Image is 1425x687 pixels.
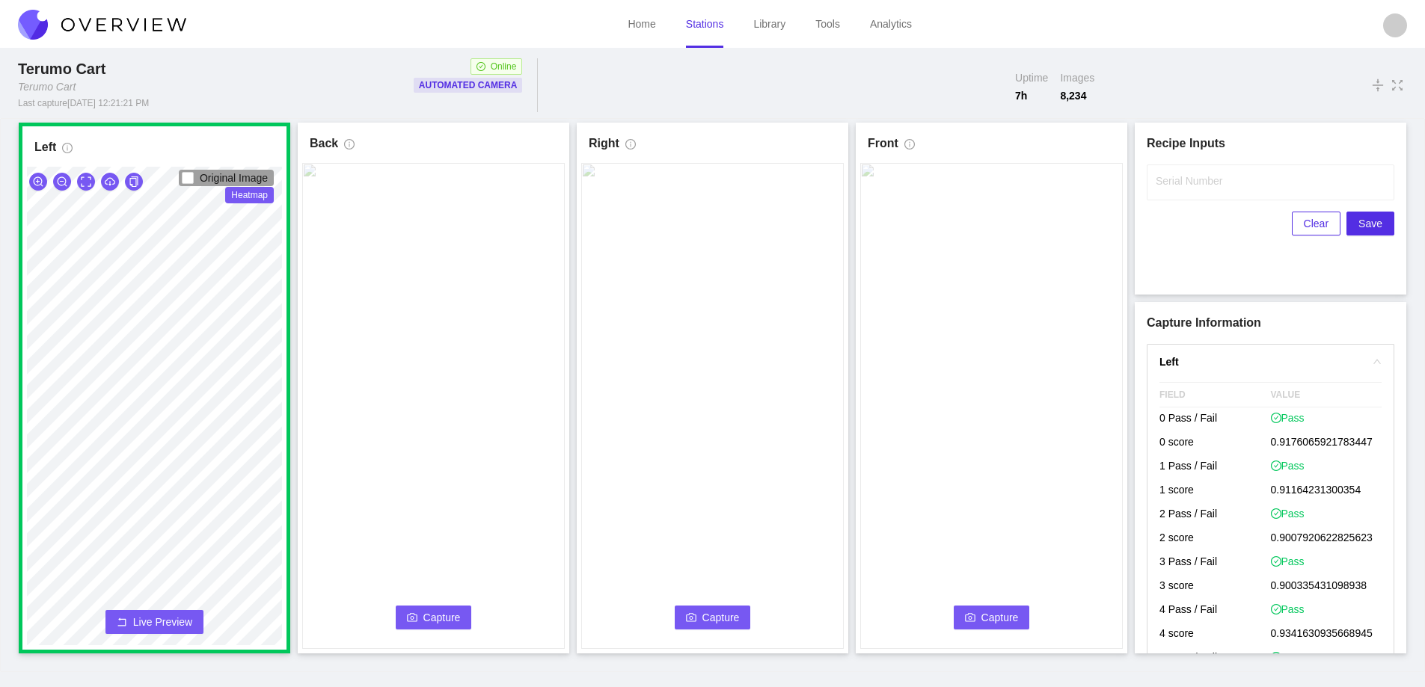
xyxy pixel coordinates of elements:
[419,78,518,93] p: Automated Camera
[1271,527,1382,551] p: 0.9007920622825623
[870,18,912,30] a: Analytics
[62,143,73,159] span: info-circle
[18,79,76,94] div: Terumo Cart
[18,61,105,77] span: Terumo Cart
[675,606,751,629] button: cameraCapture
[1391,77,1404,93] span: fullscreen
[628,18,655,30] a: Home
[1147,345,1394,379] div: rightLeft
[1271,604,1281,614] span: check-circle
[105,610,203,634] button: rollbackLive Preview
[1147,135,1394,153] h1: Recipe Inputs
[29,173,47,191] button: zoom-in
[868,135,898,153] h1: Front
[1271,413,1281,423] span: check-circle
[1271,602,1305,617] span: Pass
[625,139,636,155] span: info-circle
[904,139,915,155] span: info-circle
[1159,575,1271,599] p: 3 score
[81,176,91,188] span: expand
[1159,551,1271,575] p: 3 Pass / Fail
[1271,479,1382,503] p: 0.91164231300354
[1159,599,1271,623] p: 4 Pass / Fail
[1271,575,1382,599] p: 0.900335431098938
[105,176,115,188] span: cloud-download
[1271,652,1281,662] span: check-circle
[77,173,95,191] button: expand
[589,135,619,153] h1: Right
[1346,212,1394,235] button: Save
[1147,314,1394,332] h1: Capture Information
[1271,431,1382,455] p: 0.9176065921783447
[57,176,67,188] span: zoom-out
[1015,88,1048,103] span: 7 h
[1271,383,1382,407] span: VALUE
[1271,556,1281,567] span: check-circle
[1159,354,1364,370] h4: Left
[1271,458,1305,473] span: Pass
[965,612,975,624] span: camera
[129,176,139,188] span: copy
[18,97,149,109] div: Last capture [DATE] 12:21:21 PM
[753,18,785,30] a: Library
[1159,527,1271,551] p: 2 score
[33,176,43,188] span: zoom-in
[702,609,740,626] span: Capture
[1159,623,1271,647] p: 4 score
[200,172,268,184] span: Original Image
[125,173,143,191] button: copy
[1015,70,1048,85] span: Uptime
[1156,173,1222,188] label: Serial Number
[1159,455,1271,479] p: 1 Pass / Fail
[1271,650,1305,665] span: Pass
[815,18,840,30] a: Tools
[101,173,119,191] button: cloud-download
[686,18,724,30] a: Stations
[1159,407,1271,431] p: 0 Pass / Fail
[1271,623,1382,647] p: 0.9341630935668945
[954,606,1030,629] button: cameraCapture
[1271,460,1281,471] span: check-circle
[476,62,485,71] span: check-circle
[1304,215,1329,232] span: Clear
[117,617,127,629] span: rollback
[1159,383,1271,407] span: FIELD
[1373,357,1382,366] span: right
[396,606,472,629] button: cameraCapture
[686,612,696,624] span: camera
[1060,88,1094,103] span: 8,234
[1271,410,1305,425] span: Pass
[1271,554,1305,569] span: Pass
[1371,76,1385,94] span: vertical-align-middle
[1159,431,1271,455] p: 0 score
[1159,479,1271,503] p: 1 score
[1358,215,1382,232] span: Save
[18,58,111,79] div: Terumo Cart
[53,173,71,191] button: zoom-out
[423,609,461,626] span: Capture
[225,187,274,203] span: Heatmap
[34,138,56,156] h1: Left
[1060,70,1094,85] span: Images
[133,614,192,629] span: Live Preview
[491,59,517,74] span: Online
[1159,503,1271,527] p: 2 Pass / Fail
[1159,647,1271,671] p: 5 Pass / Fail
[1271,508,1281,519] span: check-circle
[1271,506,1305,521] span: Pass
[344,139,355,155] span: info-circle
[407,612,417,624] span: camera
[18,10,186,40] img: Overview
[310,135,338,153] h1: Back
[981,609,1019,626] span: Capture
[1292,212,1340,235] button: Clear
